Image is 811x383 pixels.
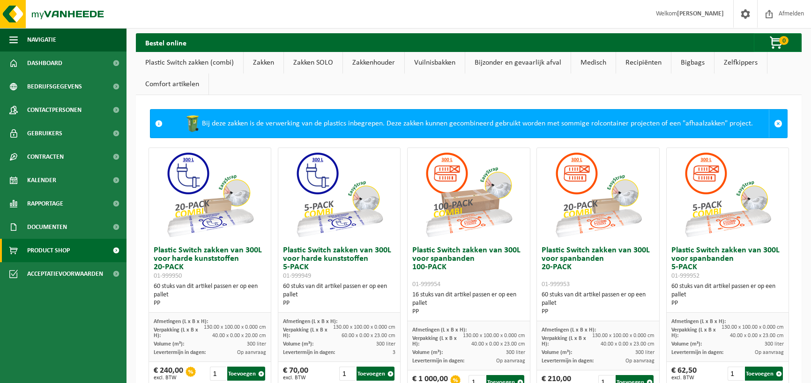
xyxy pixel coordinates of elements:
span: 0 [779,36,789,45]
span: Op aanvraag [496,358,525,364]
span: 40.00 x 0.00 x 20.00 cm [212,333,266,339]
span: Gebruikers [27,122,62,145]
span: 01-999954 [412,281,440,288]
span: Levertermijn in dagen: [542,358,594,364]
div: 60 stuks van dit artikel passen er op een pallet [542,291,654,316]
span: 300 liter [247,341,266,347]
input: 1 [728,367,744,381]
button: 0 [754,33,801,52]
span: Dashboard [27,52,62,75]
a: Bigbags [671,52,714,74]
span: excl. BTW [154,375,183,381]
span: Volume (m³): [671,341,702,347]
span: 01-999950 [154,273,182,280]
span: Volume (m³): [283,341,313,347]
span: 01-999949 [283,273,311,280]
span: Afmetingen (L x B x H): [412,327,467,333]
div: € 70,00 [283,367,308,381]
span: 01-999953 [542,281,570,288]
div: PP [542,308,654,316]
span: Contracten [27,145,64,169]
h2: Bestel online [136,33,196,52]
span: Levertermijn in dagen: [412,358,464,364]
span: excl. BTW [671,375,697,381]
span: 130.00 x 100.00 x 0.000 cm [592,333,655,339]
span: Verpakking (L x B x H): [283,327,327,339]
input: 1 [210,367,226,381]
span: excl. BTW [283,375,308,381]
button: Toevoegen [745,367,783,381]
span: Afmetingen (L x B x H): [283,319,337,324]
span: 130.00 x 100.00 x 0.000 cm [463,333,525,339]
img: 01-999950 [163,148,257,242]
img: 01-999949 [292,148,386,242]
span: Volume (m³): [412,350,443,355]
span: Kalender [27,169,56,192]
div: PP [671,299,784,308]
img: 01-999954 [422,148,515,242]
button: Toevoegen [227,367,265,381]
a: Bijzonder en gevaarlijk afval [465,52,571,74]
a: Zakkenhouder [343,52,404,74]
span: Verpakking (L x B x H): [671,327,716,339]
a: Sluit melding [769,110,787,138]
span: Afmetingen (L x B x H): [671,319,726,324]
span: Rapportage [27,192,63,215]
span: Contactpersonen [27,98,82,122]
span: Verpakking (L x B x H): [154,327,198,339]
span: Afmetingen (L x B x H): [542,327,596,333]
img: 01-999952 [681,148,774,242]
span: Verpakking (L x B x H): [412,336,457,347]
span: 130.00 x 100.00 x 0.000 cm [204,324,266,330]
a: Zakken [244,52,283,74]
span: Op aanvraag [755,350,784,355]
span: Navigatie [27,28,56,52]
div: 60 stuks van dit artikel passen er op een pallet [154,282,266,308]
a: Comfort artikelen [136,74,208,95]
div: € 62,50 [671,367,697,381]
span: 01-999952 [671,273,699,280]
span: 300 liter [506,350,525,355]
input: 1 [339,367,356,381]
div: 60 stuks van dit artikel passen er op een pallet [283,282,395,308]
a: Zakken SOLO [284,52,342,74]
a: Zelfkippers [714,52,767,74]
strong: [PERSON_NAME] [677,10,724,17]
span: Documenten [27,215,67,239]
span: Afmetingen (L x B x H): [154,319,208,324]
span: Verpakking (L x B x H): [542,336,586,347]
span: Product Shop [27,239,70,262]
a: Vuilnisbakken [405,52,465,74]
span: Levertermijn in dagen: [283,350,335,355]
span: Volume (m³): [542,350,572,355]
span: 300 liter [765,341,784,347]
span: 40.00 x 0.00 x 23.00 cm [730,333,784,339]
span: 130.00 x 100.00 x 0.000 cm [722,324,784,330]
div: 60 stuks van dit artikel passen er op een pallet [671,282,784,308]
span: Op aanvraag [625,358,655,364]
div: PP [283,299,395,308]
a: Medisch [571,52,616,74]
span: 300 liter [376,341,395,347]
div: PP [154,299,266,308]
img: WB-0240-HPE-GN-50.png [183,114,202,133]
a: Recipiënten [616,52,671,74]
span: Levertermijn in dagen: [671,350,723,355]
h3: Plastic Switch zakken van 300L voor spanbanden 100-PACK [412,246,525,288]
h3: Plastic Switch zakken van 300L voor harde kunststoffen 5-PACK [283,246,395,280]
span: 3 [393,350,395,355]
span: Levertermijn in dagen: [154,350,206,355]
a: Plastic Switch zakken (combi) [136,52,243,74]
span: 300 liter [635,350,655,355]
span: 60.00 x 0.00 x 23.00 cm [342,333,395,339]
button: Toevoegen [357,367,394,381]
span: Acceptatievoorwaarden [27,262,103,286]
span: 40.00 x 0.00 x 23.00 cm [601,341,655,347]
span: Volume (m³): [154,341,184,347]
div: PP [412,308,525,316]
div: 16 stuks van dit artikel passen er op een pallet [412,291,525,316]
div: € 240,00 [154,367,183,381]
h3: Plastic Switch zakken van 300L voor spanbanden 5-PACK [671,246,784,280]
img: 01-999953 [551,148,645,242]
h3: Plastic Switch zakken van 300L voor harde kunststoffen 20-PACK [154,246,266,280]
